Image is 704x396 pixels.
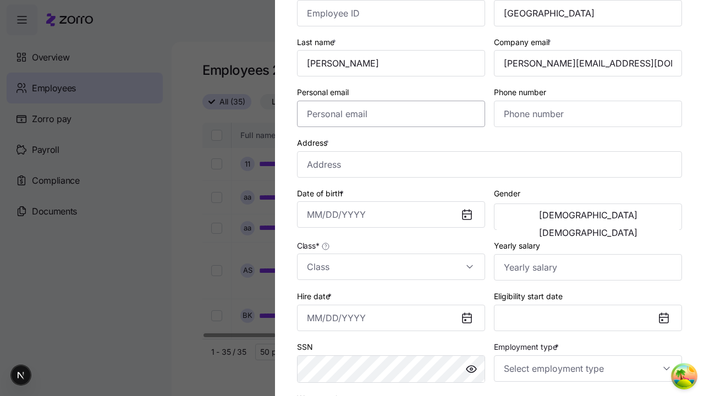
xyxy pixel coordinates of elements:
[494,36,553,48] label: Company email
[494,355,682,382] input: Select employment type
[297,137,331,149] label: Address
[494,188,520,200] label: Gender
[539,228,637,237] span: [DEMOGRAPHIC_DATA]
[297,341,313,353] label: SSN
[494,240,540,252] label: Yearly salary
[673,365,695,387] button: Open Tanstack query devtools
[297,50,485,76] input: Last name
[494,341,561,353] label: Employment type
[297,254,485,280] input: Class
[494,50,682,76] input: Company email
[297,240,319,251] span: Class *
[297,188,346,200] label: Date of birth
[494,290,563,302] label: Eligibility start date
[297,101,485,127] input: Personal email
[297,151,682,178] input: Address
[297,290,334,302] label: Hire date
[494,254,682,280] input: Yearly salary
[297,201,485,228] input: MM/DD/YYYY
[494,101,682,127] input: Phone number
[494,86,546,98] label: Phone number
[297,86,349,98] label: Personal email
[297,36,338,48] label: Last name
[539,211,637,219] span: [DEMOGRAPHIC_DATA]
[297,305,485,331] input: MM/DD/YYYY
